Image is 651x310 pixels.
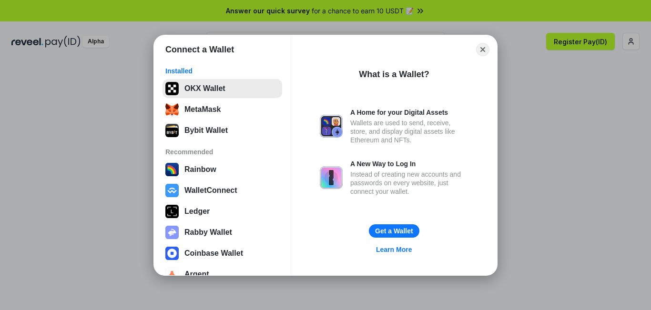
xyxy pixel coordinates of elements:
[350,108,468,117] div: A Home for your Digital Assets
[163,160,282,179] button: Rainbow
[320,115,343,138] img: svg+xml,%3Csvg%20xmlns%3D%22http%3A%2F%2Fwww.w3.org%2F2000%2Fsvg%22%20fill%3D%22none%22%20viewBox...
[370,243,417,256] a: Learn More
[165,67,279,75] div: Installed
[163,181,282,200] button: WalletConnect
[184,249,243,258] div: Coinbase Wallet
[184,84,225,93] div: OKX Wallet
[476,43,489,56] button: Close
[369,224,419,238] button: Get a Wallet
[350,160,468,168] div: A New Way to Log In
[184,228,232,237] div: Rabby Wallet
[163,223,282,242] button: Rabby Wallet
[184,270,209,279] div: Argent
[350,170,468,196] div: Instead of creating new accounts and passwords on every website, just connect your wallet.
[165,184,179,197] img: svg+xml,%3Csvg%20width%3D%2228%22%20height%3D%2228%22%20viewBox%3D%220%200%2028%2028%22%20fill%3D...
[184,207,210,216] div: Ledger
[184,186,237,195] div: WalletConnect
[163,244,282,263] button: Coinbase Wallet
[359,69,429,80] div: What is a Wallet?
[165,82,179,95] img: 5VZ71FV6L7PA3gg3tXrdQ+DgLhC+75Wq3no69P3MC0NFQpx2lL04Ql9gHK1bRDjsSBIvScBnDTk1WrlGIZBorIDEYJj+rhdgn...
[165,124,179,137] img: svg+xml;base64,PHN2ZyB3aWR0aD0iODgiIGhlaWdodD0iODgiIHZpZXdCb3g9IjAgMCA4OCA4OCIgZmlsbD0ibm9uZSIgeG...
[184,105,221,114] div: MetaMask
[165,268,179,281] img: svg+xml,%3Csvg%20width%3D%2228%22%20height%3D%2228%22%20viewBox%3D%220%200%2028%2028%22%20fill%3D...
[184,165,216,174] div: Rainbow
[165,148,279,156] div: Recommended
[375,227,413,235] div: Get a Wallet
[376,245,412,254] div: Learn More
[163,100,282,119] button: MetaMask
[350,119,468,144] div: Wallets are used to send, receive, store, and display digital assets like Ethereum and NFTs.
[165,44,234,55] h1: Connect a Wallet
[163,79,282,98] button: OKX Wallet
[165,226,179,239] img: svg+xml,%3Csvg%20xmlns%3D%22http%3A%2F%2Fwww.w3.org%2F2000%2Fsvg%22%20fill%3D%22none%22%20viewBox...
[165,205,179,218] img: svg+xml,%3Csvg%20xmlns%3D%22http%3A%2F%2Fwww.w3.org%2F2000%2Fsvg%22%20width%3D%2228%22%20height%3...
[320,166,343,189] img: svg+xml,%3Csvg%20xmlns%3D%22http%3A%2F%2Fwww.w3.org%2F2000%2Fsvg%22%20fill%3D%22none%22%20viewBox...
[165,247,179,260] img: svg+xml,%3Csvg%20width%3D%2228%22%20height%3D%2228%22%20viewBox%3D%220%200%2028%2028%22%20fill%3D...
[165,163,179,176] img: svg+xml,%3Csvg%20width%3D%22120%22%20height%3D%22120%22%20viewBox%3D%220%200%20120%20120%22%20fil...
[163,121,282,140] button: Bybit Wallet
[163,202,282,221] button: Ledger
[165,103,179,116] img: svg+xml;base64,PHN2ZyB3aWR0aD0iMzUiIGhlaWdodD0iMzQiIHZpZXdCb3g9IjAgMCAzNSAzNCIgZmlsbD0ibm9uZSIgeG...
[184,126,228,135] div: Bybit Wallet
[163,265,282,284] button: Argent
